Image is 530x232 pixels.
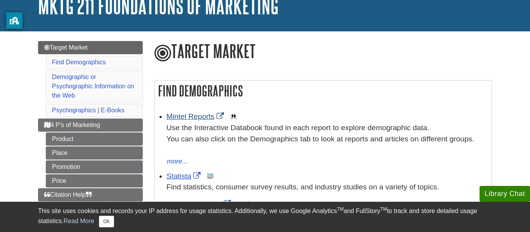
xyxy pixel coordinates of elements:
img: Statistics [207,173,213,179]
sup: TM [380,206,387,212]
button: Close [99,216,114,227]
a: Link opens in new window [166,172,203,180]
a: Link opens in new window [166,112,226,120]
a: Price [46,174,143,187]
a: Promotion [46,160,143,174]
h2: Find Demographics [155,81,492,101]
button: more... [166,156,188,167]
a: Demographic or Psychographic Information on the Web [52,74,134,99]
button: privacy banner [6,12,23,29]
span: 4 P's of Marketing [44,122,100,128]
span: Citation Help [44,191,92,198]
a: Psychographics | E-Books [52,107,124,113]
p: Find statistics, consumer survey results, and industry studies on a variety of topics. [166,182,488,193]
a: Citation Help [38,188,143,201]
div: This site uses cookies and records your IP address for usage statistics. Additionally, we use Goo... [38,206,492,227]
img: Demographics [230,113,237,120]
a: Link opens in new window [166,200,233,208]
a: Product [46,132,143,146]
button: Library Chat [480,186,530,202]
a: Find Demographics [52,59,106,65]
h1: Target Market [154,41,492,63]
a: Place [46,146,143,160]
a: Read More [64,218,94,224]
div: Use the Interactive Databook found in each report to explore demographic data. You can also click... [166,122,488,156]
sup: TM [337,206,343,212]
span: Target Market [44,44,88,51]
a: Target Market [38,41,143,54]
a: 4 P's of Marketing [38,119,143,132]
